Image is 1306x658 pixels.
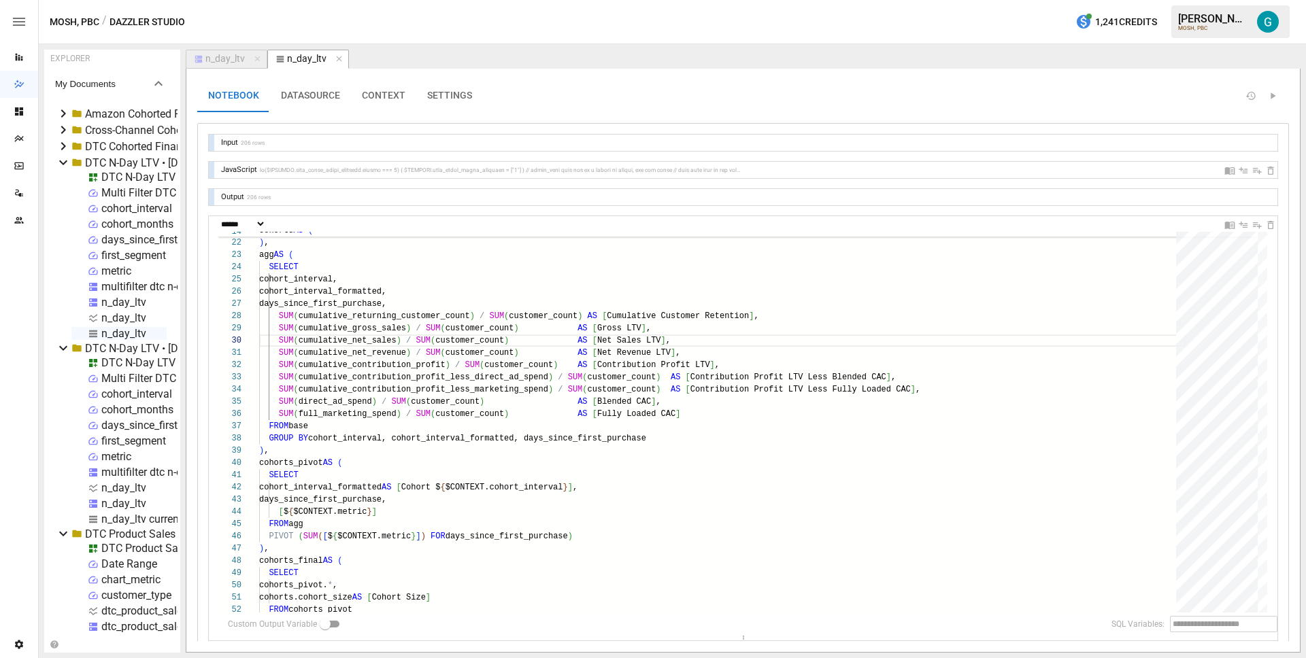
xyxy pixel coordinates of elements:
[440,324,445,333] span: (
[558,385,563,394] span: /
[372,593,426,602] span: Cohort Size
[588,311,597,321] span: AS
[259,287,386,296] span: cohort_interval_formatted,
[397,336,401,345] span: )
[218,165,260,174] div: JavaScript
[661,336,666,345] span: ]
[690,385,911,394] span: Contribution Profit LTV Less Fully Loaded CAC
[416,80,483,112] button: SETTINGS
[55,79,150,89] span: My Documents
[259,238,264,247] span: )
[217,261,241,273] div: 24
[102,14,107,31] div: /
[406,409,411,419] span: /
[686,385,690,394] span: [
[288,605,352,614] span: cohorts_pivot
[308,434,548,443] span: cohort_interval, cohort_interval_formatted, days_
[558,373,563,382] span: /
[446,324,514,333] span: customer_count
[333,581,337,590] span: ,
[259,556,323,566] span: cohorts_final
[651,397,656,406] span: ]
[1095,14,1157,31] span: 1,241 Credits
[101,311,146,324] div: n_day_ltv
[217,432,241,445] div: 38
[101,264,131,277] div: metric
[351,80,416,112] button: CONTEXT
[279,311,294,321] span: SUM
[217,445,241,457] div: 39
[754,311,758,321] span: ,
[101,604,210,617] div: dtc_product_sales_mix
[1178,12,1249,25] div: [PERSON_NAME]
[259,581,328,590] span: cohorts_pivot.
[217,237,241,249] div: 22
[101,249,166,262] div: first_segment
[431,409,435,419] span: (
[293,336,298,345] span: (
[416,348,420,358] span: /
[218,192,247,201] div: Output
[85,156,230,169] div: DTC N-Day LTV • [DATE] 06:05
[101,450,131,463] div: metric
[323,458,333,468] span: AS
[217,298,241,310] div: 27
[710,360,715,370] span: ]
[218,138,241,147] div: Input
[217,457,241,469] div: 40
[749,311,754,321] span: ]
[671,348,675,358] span: ]
[101,636,210,648] div: dtc_product_sales_mix
[411,532,416,541] span: }
[293,348,298,358] span: (
[259,593,352,602] span: cohorts.cohort_size
[44,67,178,100] button: My Documents
[288,250,293,260] span: (
[337,532,411,541] span: $CONTEXT.metric
[293,397,298,406] span: (
[217,310,241,322] div: 28
[293,360,298,370] span: (
[269,605,288,614] span: FROM
[217,481,241,493] div: 42
[416,324,420,333] span: /
[323,532,328,541] span: [
[186,50,267,69] button: n_day_ltv
[597,324,641,333] span: Gross LTV
[293,507,367,517] span: $CONTEXT.metric
[293,373,298,382] span: (
[426,348,441,358] span: SUM
[1252,163,1262,176] div: Insert Cell Below
[101,218,173,230] div: cohort_months
[440,348,445,358] span: (
[690,373,886,382] span: Contribution Profit LTV Less Blended CAC
[435,409,504,419] span: customer_count
[543,373,548,382] span: d
[217,371,241,383] div: 33
[101,419,227,432] div: days_since_first_purchase
[1265,218,1276,230] div: Delete Cell
[607,311,749,321] span: Cumulative Customer Retention
[435,336,504,345] span: customer_count
[217,579,241,591] div: 50
[217,322,241,334] div: 29
[577,336,587,345] span: AS
[337,556,342,566] span: (
[1257,11,1279,33] div: Gavin Acres
[1224,218,1235,230] div: Documentation
[514,348,519,358] span: )
[217,493,241,506] div: 43
[646,324,651,333] span: ,
[1249,3,1287,41] button: Gavin Acres
[269,519,288,529] span: FROM
[85,140,275,153] div: DTC Cohorted Financials • [DATE] 02:53
[465,360,480,370] span: SUM
[582,373,587,382] span: (
[656,373,660,382] span: )
[440,483,445,492] span: {
[197,80,270,112] button: NOTEBOOK
[592,360,597,370] span: [
[101,327,146,340] div: n_day_ltv
[504,336,509,345] span: )
[217,347,241,359] div: 31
